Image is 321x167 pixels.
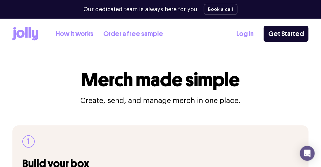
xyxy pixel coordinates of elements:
[264,26,309,42] a: Get Started
[56,29,93,39] a: How it works
[22,135,35,148] div: 1
[80,96,241,106] p: Create, send, and manage merch in one place.
[236,29,254,39] a: Log In
[84,5,198,14] p: Our dedicated team is always here for you
[103,29,163,39] a: Order a free sample
[204,4,238,15] button: Book a call
[300,146,315,161] div: Open Intercom Messenger
[81,70,240,91] h1: Merch made simple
